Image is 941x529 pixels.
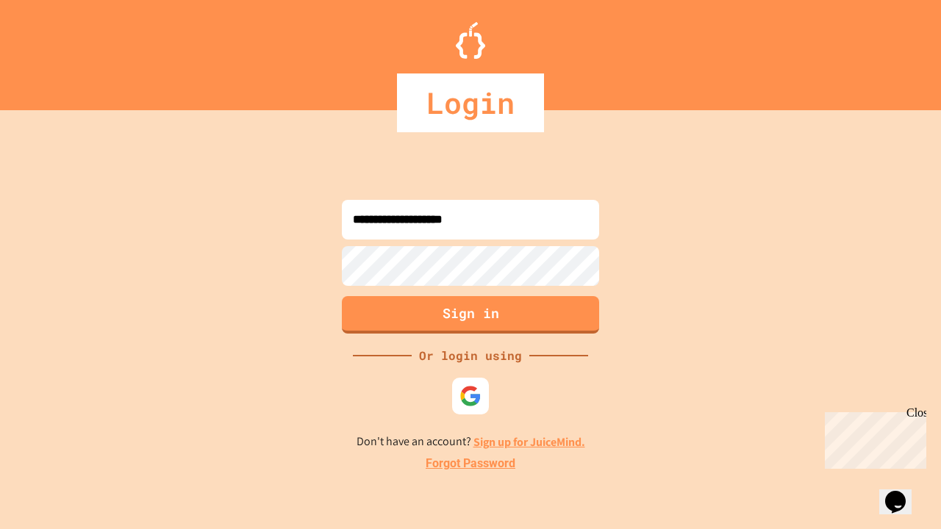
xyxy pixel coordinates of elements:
div: Or login using [412,347,529,364]
iframe: chat widget [819,406,926,469]
div: Login [397,73,544,132]
p: Don't have an account? [357,433,585,451]
button: Sign in [342,296,599,334]
a: Sign up for JuiceMind. [473,434,585,450]
iframe: chat widget [879,470,926,514]
img: google-icon.svg [459,385,482,407]
div: Chat with us now!Close [6,6,101,93]
a: Forgot Password [426,455,515,472]
img: Logo.svg [456,22,485,59]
